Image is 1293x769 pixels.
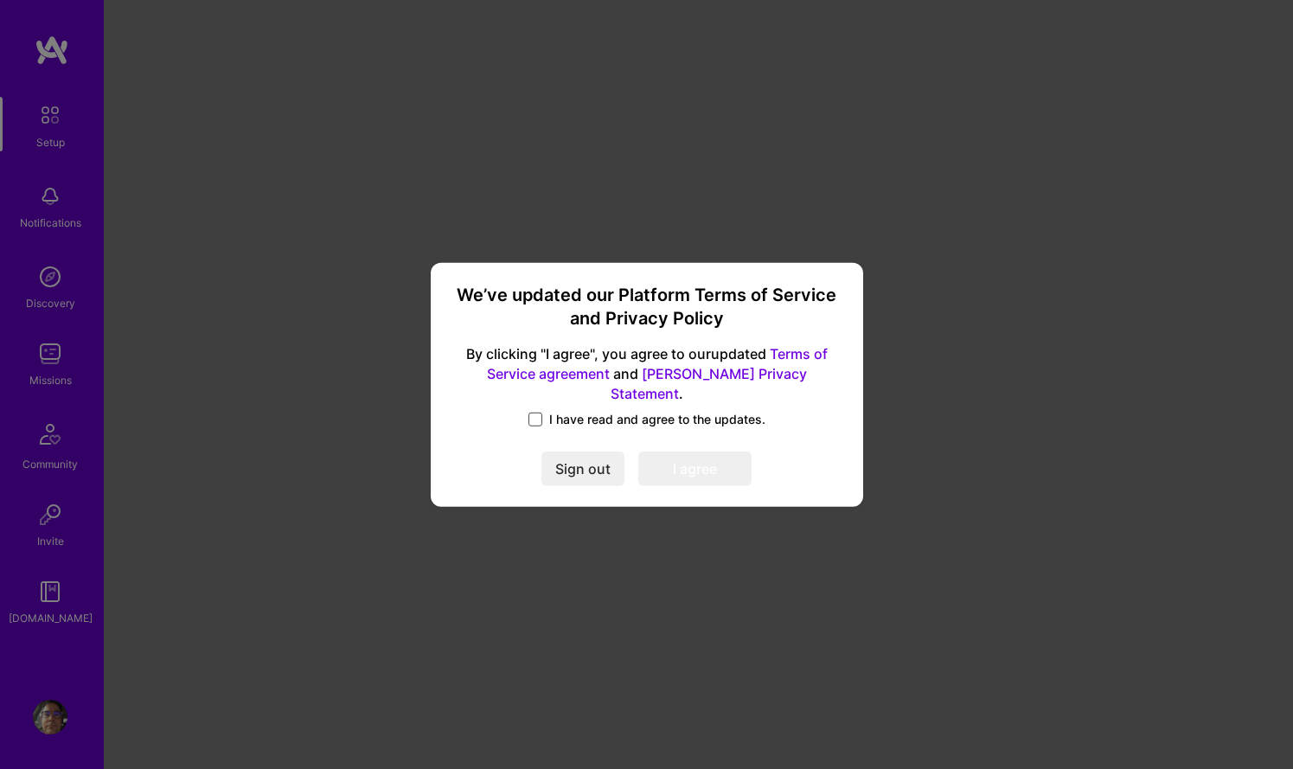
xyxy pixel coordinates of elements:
h3: We’ve updated our Platform Terms of Service and Privacy Policy [451,283,842,330]
button: Sign out [541,452,624,486]
a: Terms of Service agreement [487,345,828,382]
span: I have read and agree to the updates. [549,411,765,428]
button: I agree [638,452,752,486]
span: By clicking "I agree", you agree to our updated and . [451,344,842,404]
a: [PERSON_NAME] Privacy Statement [611,365,807,402]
